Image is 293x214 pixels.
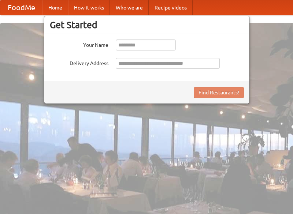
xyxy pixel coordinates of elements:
label: Your Name [50,40,108,49]
h3: Get Started [50,19,244,30]
label: Delivery Address [50,58,108,67]
a: Who we are [110,0,149,15]
button: Find Restaurants! [194,87,244,98]
a: Recipe videos [149,0,193,15]
a: How it works [68,0,110,15]
a: FoodMe [0,0,42,15]
a: Home [42,0,68,15]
